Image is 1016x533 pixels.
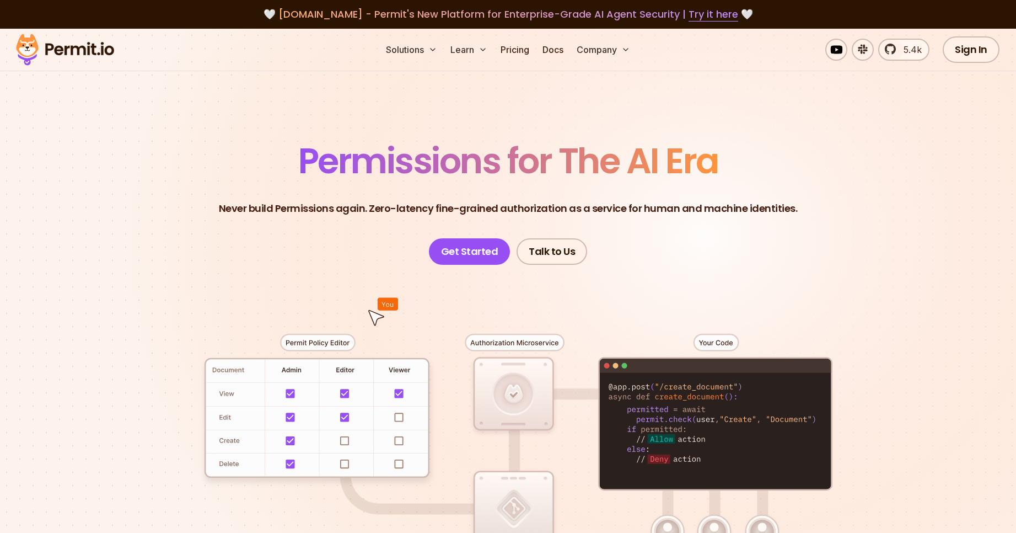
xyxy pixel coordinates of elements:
[278,7,738,21] span: [DOMAIN_NAME] - Permit's New Platform for Enterprise-Grade AI Agent Security |
[11,31,119,68] img: Permit logo
[897,43,922,56] span: 5.4k
[26,7,990,22] div: 🤍 🤍
[943,36,999,63] a: Sign In
[446,39,492,61] button: Learn
[219,201,798,216] p: Never build Permissions again. Zero-latency fine-grained authorization as a service for human and...
[572,39,635,61] button: Company
[878,39,929,61] a: 5.4k
[538,39,568,61] a: Docs
[381,39,442,61] button: Solutions
[517,238,587,265] a: Talk to Us
[429,238,510,265] a: Get Started
[689,7,738,22] a: Try it here
[496,39,534,61] a: Pricing
[298,136,718,185] span: Permissions for The AI Era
